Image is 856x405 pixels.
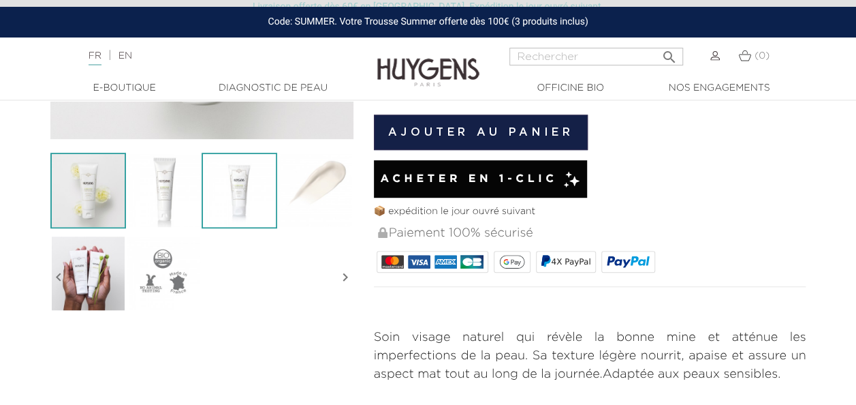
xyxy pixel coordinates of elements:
a: Nos engagements [651,81,787,95]
button: Ajouter au panier [374,115,588,150]
i:  [50,243,67,312]
img: La Crème Visage Supernature [50,235,126,311]
span: 4X PayPal [551,257,590,267]
span: (0) [755,51,770,61]
img: AMEX [434,255,457,269]
span: Adaptée aux peaux sensibles. [602,368,780,380]
a: Officine Bio [503,81,639,95]
p: 📦 expédition le jour ouvré suivant [374,205,806,219]
i:  [661,45,678,61]
button:  [657,44,682,62]
img: La Crème Visage Supernature [50,153,126,228]
img: google_pay [499,255,525,269]
div: Paiement 100% sécurisé [377,219,806,248]
i:  [337,243,353,312]
div: | [82,48,347,64]
a: E-Boutique [57,81,193,95]
img: Huygens [377,36,479,89]
img: La Crème Visage Supernature 25ml [202,153,277,228]
a: EN [118,51,132,61]
p: Soin visage naturel qui révèle la bonne mine et atténue les imperfections de la peau. Sa texture ... [374,329,806,384]
input: Rechercher [509,48,683,65]
img: CB_NATIONALE [460,255,483,269]
img: Paiement 100% sécurisé [378,227,387,238]
img: VISA [408,255,430,269]
img: MASTERCARD [381,255,404,269]
a: Diagnostic de peau [205,81,341,95]
a: FR [89,51,101,65]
